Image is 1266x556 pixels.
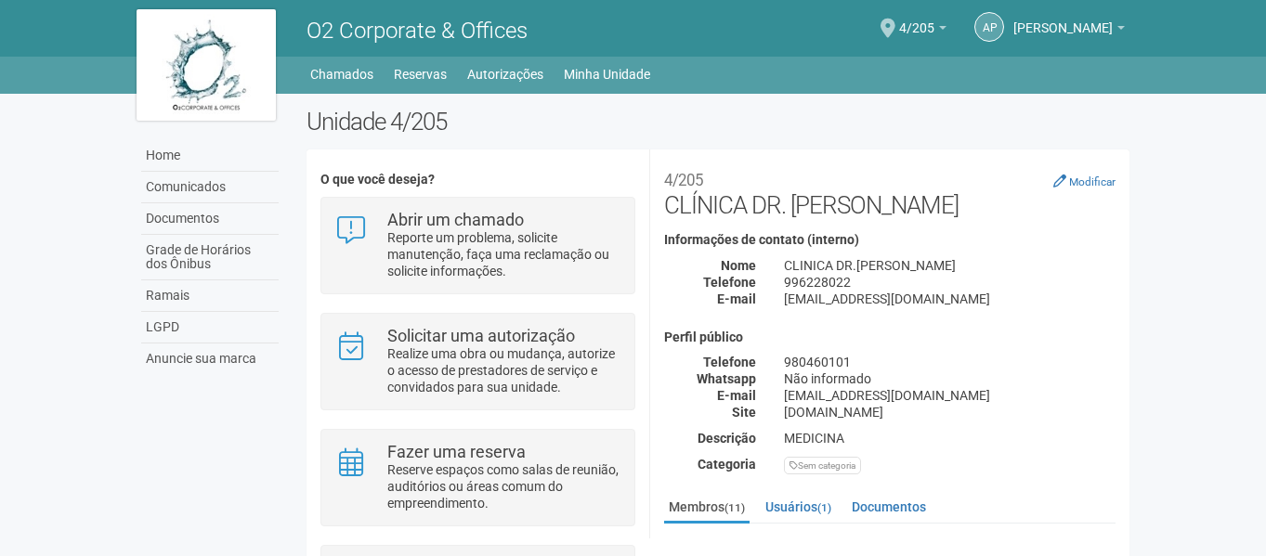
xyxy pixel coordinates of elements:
strong: Telefone [703,275,756,290]
a: Grade de Horários dos Ônibus [141,235,279,280]
div: Sem categoria [784,457,861,474]
p: Reserve espaços como salas de reunião, auditórios ou áreas comum do empreendimento. [387,461,620,511]
p: Reporte um problema, solicite manutenção, faça uma reclamação ou solicite informações. [387,229,620,279]
a: Chamados [310,61,373,87]
a: Comunicados [141,172,279,203]
strong: E-mail [717,291,756,306]
small: 4/205 [664,171,703,189]
p: Realize uma obra ou mudança, autorize o acesso de prestadores de serviço e convidados para sua un... [387,345,620,395]
strong: Abrir um chamado [387,210,524,229]
a: Membros(11) [664,493,750,524]
h2: CLÍNICA DR. [PERSON_NAME] [664,163,1116,219]
a: Anuncie sua marca [141,343,279,374]
a: Modificar [1053,174,1116,188]
a: Minha Unidade [564,61,650,87]
a: Usuários(1) [761,493,836,521]
div: [EMAIL_ADDRESS][DOMAIN_NAME] [770,387,1129,404]
a: Documentos [141,203,279,235]
div: [DOMAIN_NAME] [770,404,1129,420]
a: Reservas [394,61,447,87]
h4: Perfil público [664,330,1116,344]
div: 980460101 [770,354,1129,370]
a: Fazer uma reserva Reserve espaços como salas de reunião, auditórios ou áreas comum do empreendime... [335,444,620,511]
span: O2 Corporate & Offices [307,18,528,44]
a: Solicitar uma autorização Realize uma obra ou mudança, autorize o acesso de prestadores de serviç... [335,328,620,395]
a: Abrir um chamado Reporte um problema, solicite manutenção, faça uma reclamação ou solicite inform... [335,212,620,279]
div: [EMAIL_ADDRESS][DOMAIN_NAME] [770,291,1129,307]
a: Documentos [847,493,931,521]
a: LGPD [141,312,279,343]
strong: Solicitar uma autorização [387,326,575,345]
strong: Nome [721,258,756,273]
div: MEDICINA [770,430,1129,446]
small: Modificar [1069,175,1116,188]
span: 4/205 [899,3,934,35]
a: Autorizações [467,61,543,87]
strong: Site [732,405,756,420]
span: Amanda P Morais Landim [1013,3,1113,35]
h2: Unidade 4/205 [307,108,1130,136]
div: CLINICA DR.[PERSON_NAME] [770,257,1129,274]
a: Ramais [141,280,279,312]
a: Home [141,140,279,172]
h4: O que você deseja? [320,173,635,187]
div: Não informado [770,370,1129,387]
img: logo.jpg [137,9,276,121]
strong: Descrição [698,431,756,446]
small: (1) [817,501,831,514]
strong: E-mail [717,388,756,403]
strong: Fazer uma reserva [387,442,526,461]
div: 996228022 [770,274,1129,291]
small: (11) [724,501,745,514]
h4: Informações de contato (interno) [664,233,1116,247]
strong: Whatsapp [697,371,756,386]
strong: Categoria [698,457,756,472]
a: AP [974,12,1004,42]
strong: Telefone [703,355,756,369]
strong: Membros [664,538,1116,555]
a: 4/205 [899,23,946,38]
a: [PERSON_NAME] [1013,23,1125,38]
